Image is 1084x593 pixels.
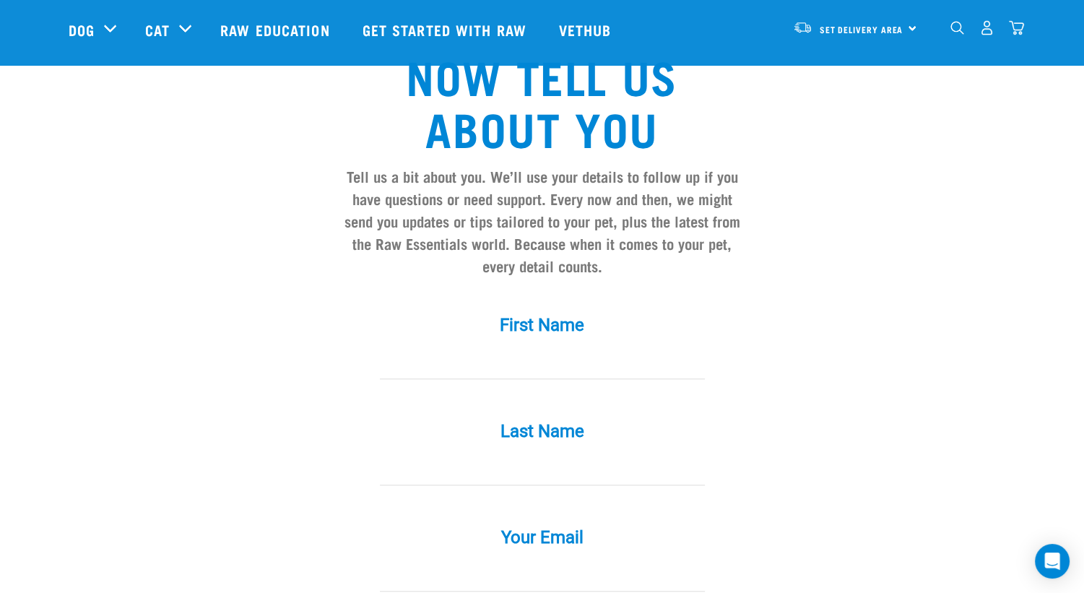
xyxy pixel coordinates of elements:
[950,21,964,35] img: home-icon-1@2x.png
[820,27,903,32] span: Set Delivery Area
[326,418,759,444] label: Last Name
[69,19,95,40] a: Dog
[1009,20,1024,35] img: home-icon@2x.png
[326,312,759,338] label: First Name
[206,1,347,59] a: Raw Education
[145,19,170,40] a: Cat
[348,1,545,59] a: Get started with Raw
[793,21,812,34] img: van-moving.png
[1035,544,1070,579] div: Open Intercom Messenger
[337,49,747,153] h2: Now tell us about you
[326,524,759,550] label: Your Email
[545,1,630,59] a: Vethub
[337,165,747,277] h4: Tell us a bit about you. We’ll use your details to follow up if you have questions or need suppor...
[979,20,994,35] img: user.png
